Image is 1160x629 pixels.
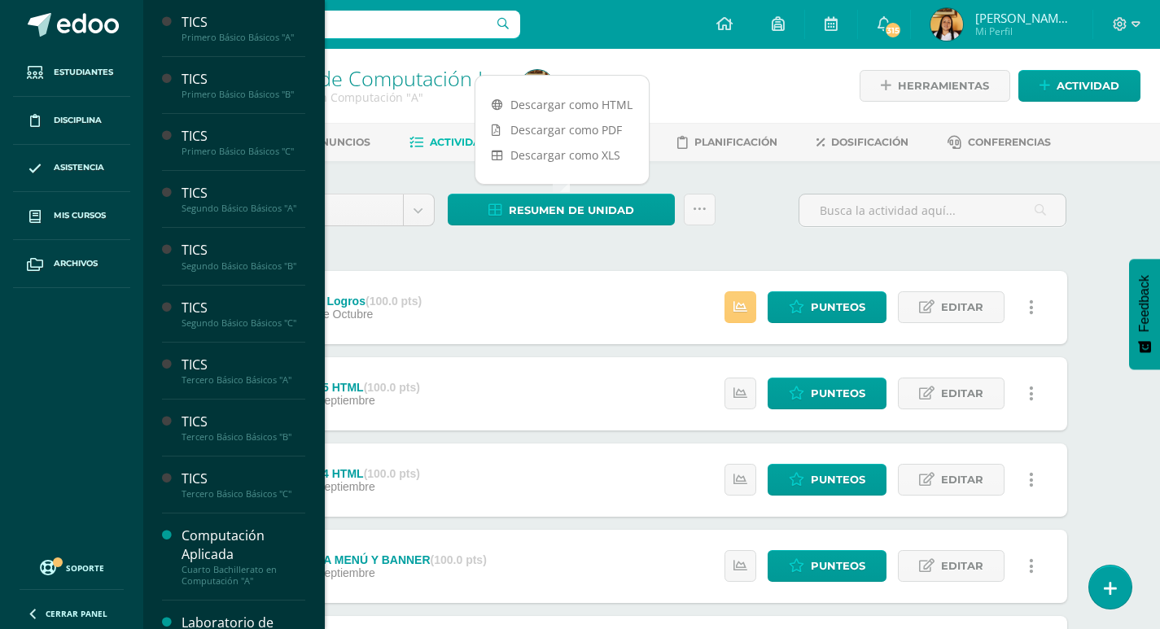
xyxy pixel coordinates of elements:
img: c517f0cd6759b2ea1094bfa833b65fc4.png [930,8,963,41]
span: [PERSON_NAME][US_STATE] [975,10,1073,26]
span: Herramientas [898,71,989,101]
strong: (100.0 pts) [431,553,487,566]
a: Conferencias [948,129,1051,155]
strong: (100.0 pts) [364,467,420,480]
a: TICSTercero Básico Básicos "B" [182,413,305,443]
a: Punteos [768,291,886,323]
img: c517f0cd6759b2ea1094bfa833b65fc4.png [521,70,554,103]
div: TICS [182,356,305,374]
span: Asistencia [54,161,104,174]
span: Editar [941,378,983,408]
span: Mis cursos [54,209,106,222]
span: Archivos [54,257,98,270]
div: TICS [182,241,305,260]
span: Conferencias [968,136,1051,148]
a: TICSPrimero Básico Básicos "B" [182,70,305,100]
div: TICS [182,13,305,32]
a: Anuncios [291,129,370,155]
input: Busca un usuario... [154,11,520,38]
a: TICSSegundo Básico Básicos "A" [182,184,305,214]
div: Primero Básico Básicos "C" [182,146,305,157]
div: TICS [182,413,305,431]
a: Planificación [677,129,777,155]
span: 03 de Octubre [301,308,374,321]
span: 05 de Septiembre [285,566,375,579]
span: Punteos [811,551,865,581]
div: Tercero Básico Básicos "A" [182,374,305,386]
a: Punteos [768,464,886,496]
a: TICSTercero Básico Básicos "A" [182,356,305,386]
a: Unidad 4 [238,194,434,225]
span: Punteos [811,465,865,495]
div: Laboratorio 4 HTML [256,467,419,480]
a: TICSSegundo Básico Básicos "B" [182,241,305,271]
div: Primero Básico Básicos "A" [182,32,305,43]
span: Editar [941,292,983,322]
span: Dosificación [831,136,908,148]
span: Editar [941,551,983,581]
span: Mi Perfil [975,24,1073,38]
strong: (100.0 pts) [366,295,422,308]
div: TICS [182,299,305,317]
span: Punteos [811,378,865,408]
a: Descargar como XLS [475,142,649,168]
input: Busca la actividad aquí... [799,194,1066,226]
a: Descargar como PDF [475,117,649,142]
div: Laboratorio 5 HTML [256,381,419,394]
a: Herramientas [860,70,1010,102]
button: Feedback - Mostrar encuesta [1129,259,1160,369]
a: Disciplina [13,97,130,145]
a: Actividad [1018,70,1140,102]
span: Cerrar panel [46,608,107,619]
div: TICS [182,184,305,203]
a: TICSPrimero Básico Básicos "A" [182,13,305,43]
div: Indicador de Logros [256,295,422,308]
span: 12 de Septiembre [285,480,375,493]
span: 315 [884,21,902,39]
a: Actividades [409,129,501,155]
span: Planificación [694,136,777,148]
a: TICSSegundo Básico Básicos "C" [182,299,305,329]
div: Computación Aplicada [182,526,305,564]
div: Segundo Básico Básicos "A" [182,203,305,214]
span: Feedback [1137,275,1152,332]
h1: Laboratorio de Computación I [205,67,501,90]
div: Cuarto Bachillerato en Computación "A" [182,564,305,587]
div: TICS [182,470,305,488]
span: Actividad [1057,71,1119,101]
a: TICSTercero Básico Básicos "C" [182,470,305,500]
span: Actividades [430,136,501,148]
div: Tercero Básico Básicos "C" [182,488,305,500]
a: Estudiantes [13,49,130,97]
span: Punteos [811,292,865,322]
a: Laboratorio de Computación I [205,64,483,92]
a: Punteos [768,550,886,582]
strong: (100.0 pts) [364,381,420,394]
span: Estudiantes [54,66,113,79]
div: TICS [182,127,305,146]
span: Soporte [66,562,104,574]
a: Mis cursos [13,192,130,240]
a: Punteos [768,378,886,409]
div: HTML BARRA MENÚ Y BANNER [256,553,486,566]
div: TICS [182,70,305,89]
span: 19 de Septiembre [285,394,375,407]
div: Segundo Básico Básicos "B" [182,260,305,272]
span: Anuncios [313,136,370,148]
a: Descargar como HTML [475,92,649,117]
span: Disciplina [54,114,102,127]
a: Dosificación [816,129,908,155]
a: Resumen de unidad [448,194,675,225]
a: Archivos [13,240,130,288]
div: Segundo Básico Básicos "C" [182,317,305,329]
div: Primero Básico Básicos "B" [182,89,305,100]
a: TICSPrimero Básico Básicos "C" [182,127,305,157]
span: Editar [941,465,983,495]
a: Computación AplicadaCuarto Bachillerato en Computación "A" [182,526,305,587]
a: Asistencia [13,145,130,193]
div: Cuarto Bachillerato en Computación 'A' [205,90,501,105]
a: Soporte [20,556,124,578]
div: Tercero Básico Básicos "B" [182,431,305,443]
span: Resumen de unidad [509,195,634,225]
